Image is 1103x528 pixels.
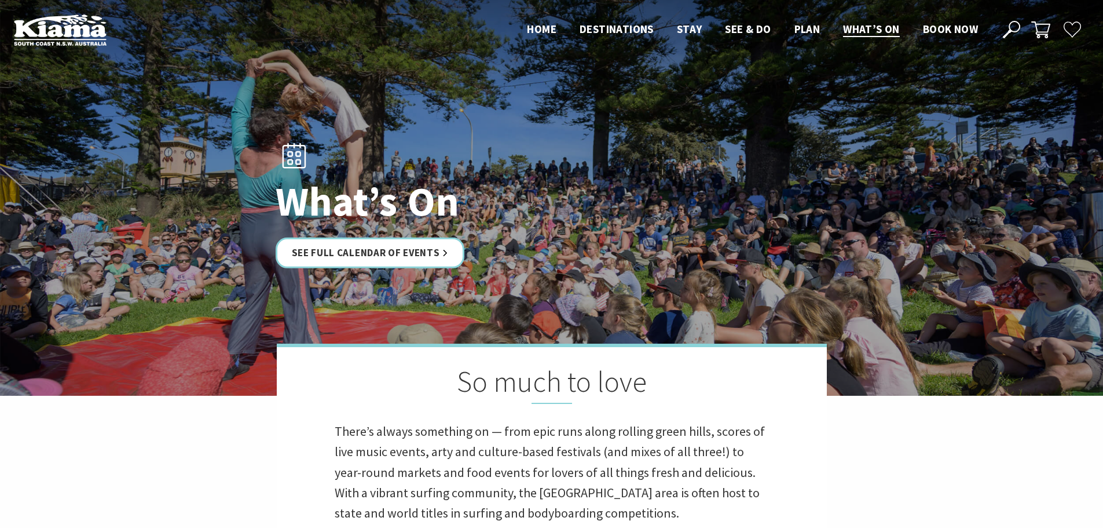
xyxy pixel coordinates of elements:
p: There’s always something on — from epic runs along rolling green hills, scores of live music even... [335,421,769,523]
span: See & Do [725,22,771,36]
img: Kiama Logo [14,14,107,46]
span: What’s On [843,22,900,36]
span: Stay [677,22,702,36]
a: See Full Calendar of Events [276,238,465,268]
h1: What’s On [276,179,603,224]
span: Plan [794,22,820,36]
span: Home [527,22,556,36]
nav: Main Menu [515,20,990,39]
span: Destinations [580,22,654,36]
span: Book now [923,22,978,36]
h2: So much to love [335,365,769,404]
